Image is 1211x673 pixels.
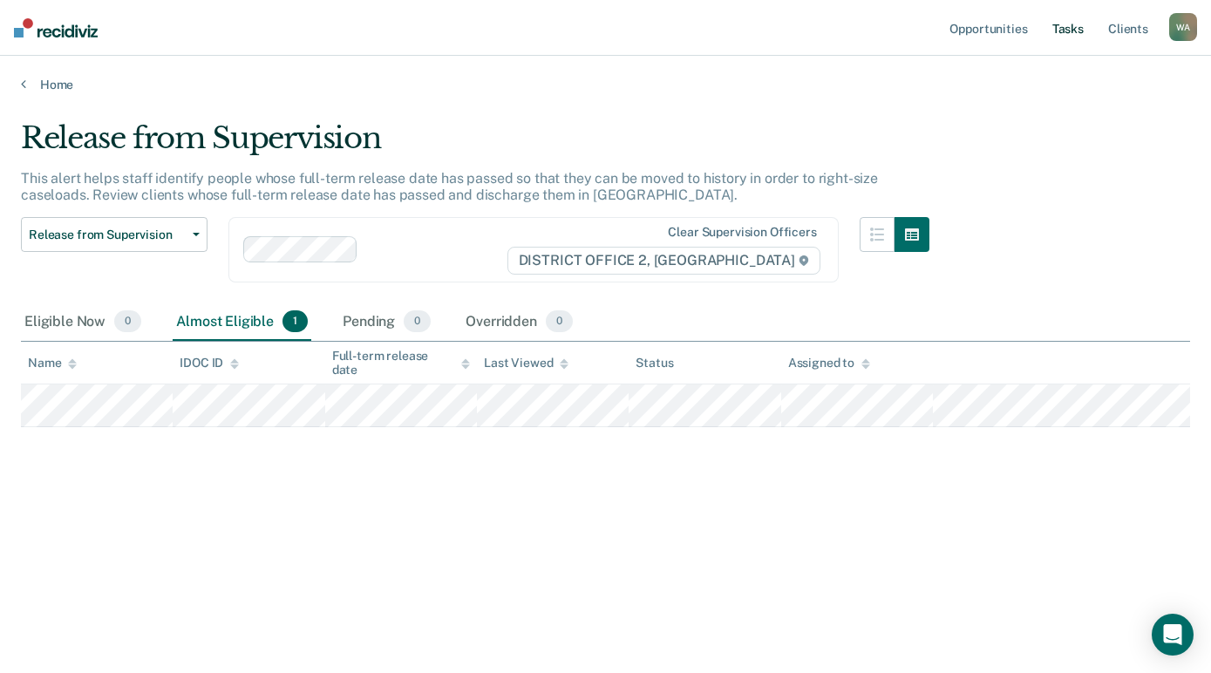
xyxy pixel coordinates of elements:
span: 0 [404,310,431,333]
div: Assigned to [788,356,870,370]
a: Home [21,77,1190,92]
div: W A [1169,13,1197,41]
div: Eligible Now0 [21,303,145,342]
button: WA [1169,13,1197,41]
span: 0 [546,310,573,333]
p: This alert helps staff identify people whose full-term release date has passed so that they can b... [21,170,878,203]
span: DISTRICT OFFICE 2, [GEOGRAPHIC_DATA] [507,247,820,275]
div: Status [636,356,673,370]
div: Full-term release date [332,349,470,378]
span: Release from Supervision [29,228,186,242]
div: Overridden0 [462,303,576,342]
div: Open Intercom Messenger [1152,614,1194,656]
div: Pending0 [339,303,434,342]
div: IDOC ID [180,356,239,370]
span: 1 [282,310,308,333]
div: Almost Eligible1 [173,303,311,342]
img: Recidiviz [14,18,98,37]
div: Last Viewed [484,356,568,370]
div: Name [28,356,77,370]
div: Clear supervision officers [668,225,816,240]
span: 0 [114,310,141,333]
button: Release from Supervision [21,217,208,252]
div: Release from Supervision [21,120,929,170]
